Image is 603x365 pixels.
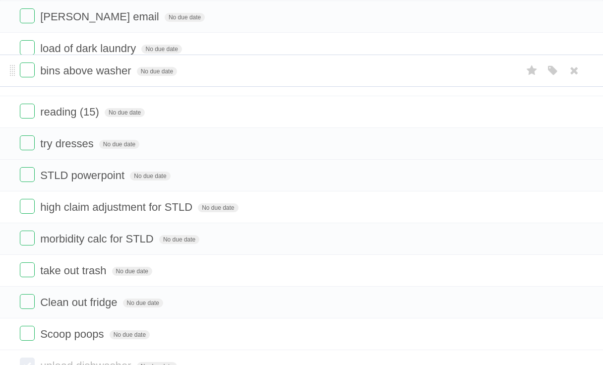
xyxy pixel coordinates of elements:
[40,42,138,55] span: load of dark laundry
[20,231,35,245] label: Done
[112,267,152,276] span: No due date
[20,294,35,309] label: Done
[20,8,35,23] label: Done
[20,199,35,214] label: Done
[123,299,163,307] span: No due date
[40,233,156,245] span: morbidity calc for STLD
[40,328,106,340] span: Scoop poops
[20,262,35,277] label: Done
[40,296,120,308] span: Clean out fridge
[20,62,35,77] label: Done
[105,108,145,117] span: No due date
[165,13,205,22] span: No due date
[20,167,35,182] label: Done
[20,40,35,55] label: Done
[110,330,150,339] span: No due date
[20,135,35,150] label: Done
[20,104,35,119] label: Done
[141,45,181,54] span: No due date
[40,10,162,23] span: [PERSON_NAME] email
[20,326,35,341] label: Done
[137,67,177,76] span: No due date
[40,264,109,277] span: take out trash
[198,203,238,212] span: No due date
[40,137,96,150] span: try dresses
[40,201,195,213] span: high claim adjustment for STLD
[40,169,127,182] span: STLD powerpoint
[523,62,542,79] label: Star task
[159,235,199,244] span: No due date
[130,172,170,181] span: No due date
[40,106,102,118] span: reading (15)
[99,140,139,149] span: No due date
[40,64,133,77] span: bins above washer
